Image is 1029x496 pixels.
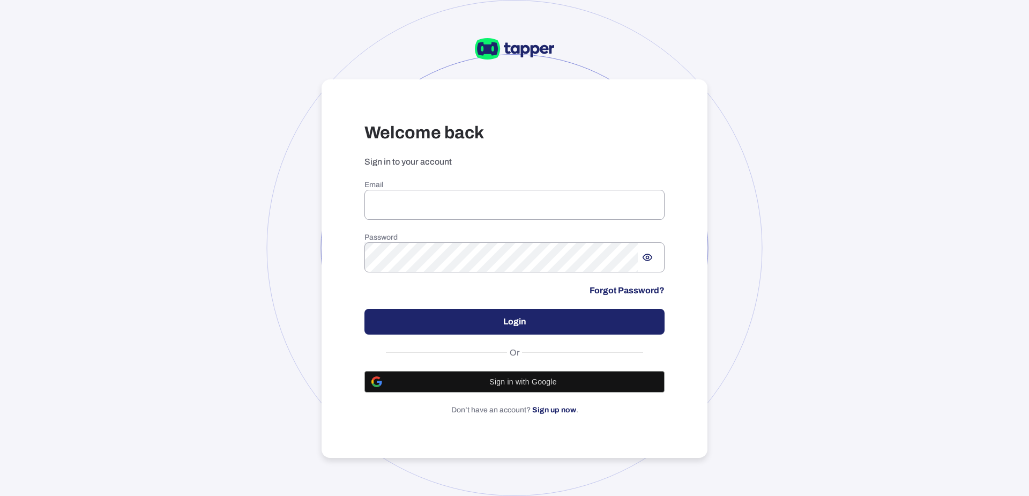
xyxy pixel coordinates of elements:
[590,285,665,296] a: Forgot Password?
[532,406,576,414] a: Sign up now
[364,157,665,167] p: Sign in to your account
[364,309,665,335] button: Login
[364,371,665,393] button: Sign in with Google
[364,180,665,190] h6: Email
[507,347,523,358] span: Or
[364,233,665,242] h6: Password
[364,122,665,144] h3: Welcome back
[364,405,665,415] p: Don’t have an account? .
[638,248,657,267] button: Show password
[389,377,658,386] span: Sign in with Google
